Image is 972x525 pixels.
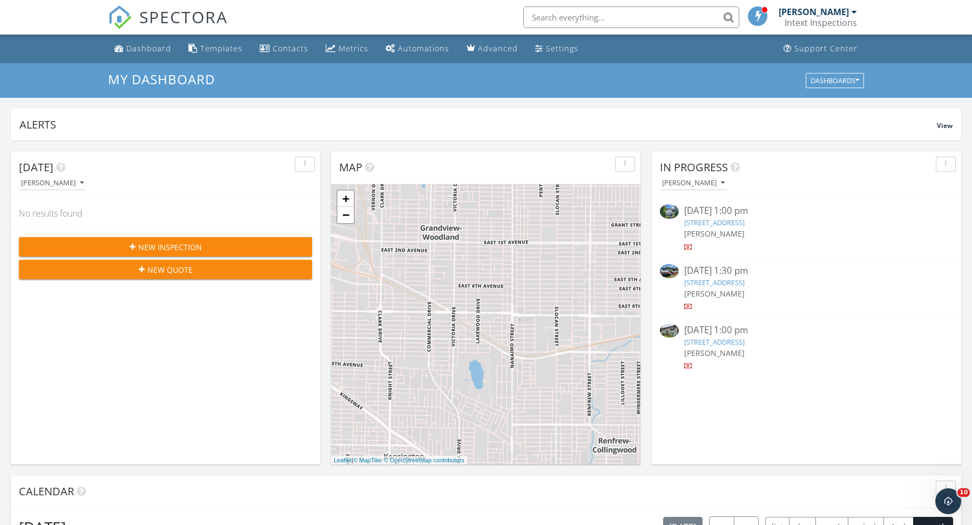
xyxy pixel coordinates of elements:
[273,43,308,53] div: Contacts
[660,176,727,191] button: [PERSON_NAME]
[126,43,171,53] div: Dashboard
[398,43,449,53] div: Automations
[19,160,53,174] span: [DATE]
[660,324,679,338] img: 9559328%2Fcover_photos%2F0FYyhjgE6NVxF5Ppx4Ic%2Fsmall.jpg
[108,5,132,29] img: The Best Home Inspection Software - Spectora
[11,199,320,228] div: No results found
[684,204,929,218] div: [DATE] 1:00 pm
[935,488,961,514] iframe: Intercom live chat
[255,39,313,59] a: Contacts
[684,228,745,239] span: [PERSON_NAME]
[684,348,745,358] span: [PERSON_NAME]
[937,121,953,130] span: View
[353,457,382,463] a: © MapTiler
[478,43,518,53] div: Advanced
[957,488,970,497] span: 10
[660,264,679,278] img: 9536012%2Fcover_photos%2Fvx3J9wqQUxRsfRUDkqj9%2Fsmall.jpg
[19,237,312,257] button: New Inspection
[110,39,175,59] a: Dashboard
[108,15,228,37] a: SPECTORA
[138,241,202,253] span: New Inspection
[806,73,864,88] button: Dashboards
[19,176,86,191] button: [PERSON_NAME]
[546,43,578,53] div: Settings
[684,337,745,347] a: [STREET_ADDRESS]
[684,264,929,278] div: [DATE] 1:30 pm
[462,39,522,59] a: Advanced
[331,456,467,465] div: |
[139,5,228,28] span: SPECTORA
[662,179,725,187] div: [PERSON_NAME]
[660,324,953,372] a: [DATE] 1:00 pm [STREET_ADDRESS] [PERSON_NAME]
[660,160,728,174] span: In Progress
[21,179,84,187] div: [PERSON_NAME]
[200,43,242,53] div: Templates
[523,6,739,28] input: Search everything...
[684,218,745,227] a: [STREET_ADDRESS]
[779,39,862,59] a: Support Center
[337,207,354,223] a: Zoom out
[660,264,953,312] a: [DATE] 1:30 pm [STREET_ADDRESS] [PERSON_NAME]
[384,457,464,463] a: © OpenStreetMap contributors
[381,39,454,59] a: Automations (Basic)
[785,17,857,28] div: Intext Inspections
[531,39,583,59] a: Settings
[184,39,247,59] a: Templates
[19,117,937,132] div: Alerts
[660,204,679,218] img: 9536008%2Freports%2F3063595f-4e94-400c-89ba-451e068ed4db%2Fcover_photos%2FRRYFf4MRDSuaXBbPG9ko%2F...
[19,484,74,499] span: Calendar
[811,77,859,84] div: Dashboards
[684,288,745,299] span: [PERSON_NAME]
[108,70,215,88] span: My Dashboard
[779,6,849,17] div: [PERSON_NAME]
[684,324,929,337] div: [DATE] 1:00 pm
[321,39,373,59] a: Metrics
[334,457,352,463] a: Leaflet
[684,278,745,287] a: [STREET_ADDRESS]
[339,43,368,53] div: Metrics
[660,204,953,252] a: [DATE] 1:00 pm [STREET_ADDRESS] [PERSON_NAME]
[794,43,858,53] div: Support Center
[337,191,354,207] a: Zoom in
[339,160,362,174] span: Map
[19,260,312,279] button: New Quote
[147,264,193,275] span: New Quote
